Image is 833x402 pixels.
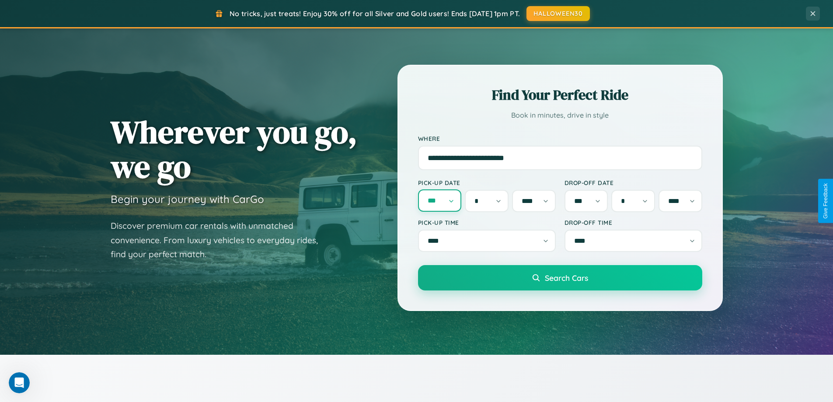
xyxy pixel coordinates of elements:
label: Pick-up Date [418,179,556,186]
p: Discover premium car rentals with unmatched convenience. From luxury vehicles to everyday rides, ... [111,219,329,262]
span: Search Cars [545,273,588,283]
label: Drop-off Time [565,219,702,226]
div: Give Feedback [823,183,829,219]
button: HALLOWEEN30 [526,6,590,21]
label: Pick-up Time [418,219,556,226]
button: Search Cars [418,265,702,290]
span: No tricks, just treats! Enjoy 30% off for all Silver and Gold users! Ends [DATE] 1pm PT. [230,9,520,18]
iframe: Intercom live chat [9,372,30,393]
h3: Begin your journey with CarGo [111,192,264,206]
h2: Find Your Perfect Ride [418,85,702,105]
label: Where [418,135,702,142]
h1: Wherever you go, we go [111,115,357,184]
p: Book in minutes, drive in style [418,109,702,122]
label: Drop-off Date [565,179,702,186]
